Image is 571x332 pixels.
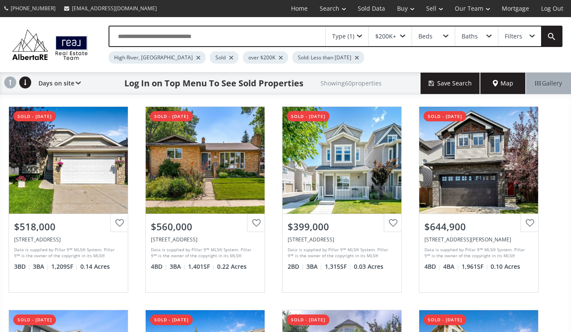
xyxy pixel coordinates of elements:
div: Type (1) [332,33,354,39]
div: $399,000 [288,220,396,233]
div: Data is supplied by Pillar 9™ MLS® System. Pillar 9™ is the owner of the copyright in its MLS® Sy... [14,247,121,259]
span: 1,961 SF [462,262,489,271]
div: 327 5 Avenue SE, High River, AB T1V 1H9 [151,236,259,243]
div: Data is supplied by Pillar 9™ MLS® System. Pillar 9™ is the owner of the copyright in its MLS® Sy... [288,247,394,259]
div: 28 High Ridge Crescent NW, High River, AB T1V1X7 [14,236,123,243]
span: 3 BA [306,262,323,271]
div: High River, [GEOGRAPHIC_DATA] [109,51,206,64]
span: 0.14 Acres [80,262,110,271]
div: Days on site [34,73,81,94]
span: 0.22 Acres [217,262,247,271]
div: Sold: Less than [DATE] [292,51,364,64]
span: 0.03 Acres [354,262,383,271]
a: sold - [DATE]$560,000[STREET_ADDRESS]Data is supplied by Pillar 9™ MLS® System. Pillar 9™ is the ... [137,98,274,301]
h2: Showing 60 properties [321,80,382,86]
a: [EMAIL_ADDRESS][DOMAIN_NAME] [60,0,161,16]
div: Data is supplied by Pillar 9™ MLS® System. Pillar 9™ is the owner of the copyright in its MLS® Sy... [424,247,531,259]
img: Logo [9,27,91,62]
span: Map [493,79,513,88]
div: Beds [418,33,433,39]
span: 1,315 SF [325,262,352,271]
span: 4 BD [424,262,441,271]
span: 1,209 SF [51,262,78,271]
div: Sold [210,51,238,64]
div: $644,900 [424,220,533,233]
div: $200K+ [375,33,396,39]
span: 3 BA [170,262,186,271]
a: sold - [DATE]$399,000[STREET_ADDRESS]Data is supplied by Pillar 9™ MLS® System. Pillar 9™ is the ... [274,98,410,301]
div: $518,000 [14,220,123,233]
h1: Log In on Top Menu To See Sold Properties [124,77,303,89]
div: Filters [505,33,522,39]
div: 1619 Montgomery Close SE, High River, AB T1V 0B8 [424,236,533,243]
span: Gallery [535,79,562,88]
div: 1407 3 Street SE #17, High River, AB T1V 0G8 [288,236,396,243]
span: [EMAIL_ADDRESS][DOMAIN_NAME] [72,5,157,12]
div: Map [480,73,526,94]
div: Data is supplied by Pillar 9™ MLS® System. Pillar 9™ is the owner of the copyright in its MLS® Sy... [151,247,257,259]
div: over $200K [243,51,288,64]
div: Baths [462,33,478,39]
div: Gallery [526,73,571,94]
span: 1,401 SF [188,262,215,271]
div: $560,000 [151,220,259,233]
span: [PHONE_NUMBER] [11,5,56,12]
span: 2 BD [288,262,304,271]
a: sold - [DATE]$644,900[STREET_ADDRESS][PERSON_NAME]Data is supplied by Pillar 9™ MLS® System. Pill... [410,98,547,301]
span: 4 BA [443,262,459,271]
span: 3 BD [14,262,31,271]
span: 3 BA [33,262,49,271]
button: Save Search [421,73,480,94]
span: 0.10 Acres [491,262,520,271]
span: 4 BD [151,262,168,271]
